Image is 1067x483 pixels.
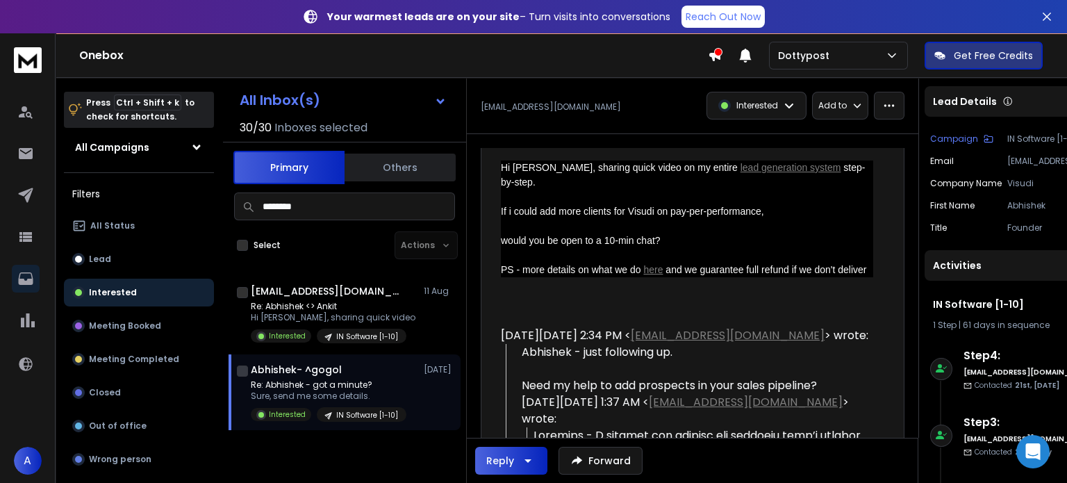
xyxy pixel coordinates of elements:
[345,152,456,183] button: Others
[930,200,975,211] p: First Name
[486,454,514,468] div: Reply
[89,454,151,465] p: Wrong person
[930,156,954,167] p: Email
[643,264,663,275] a: here
[522,394,873,427] div: [DATE][DATE] 1:37 AM < > wrote:
[240,120,272,136] span: 30 / 30
[64,212,214,240] button: All Status
[522,377,873,394] div: Need my help to add prospects in your sales pipeline?
[89,254,111,265] p: Lead
[327,10,520,24] strong: Your warmest leads are on your site
[686,10,761,24] p: Reach Out Now
[64,184,214,204] h3: Filters
[930,133,978,145] p: Campaign
[1016,435,1050,468] div: Open Intercom Messenger
[64,312,214,340] button: Meeting Booked
[14,447,42,475] button: A
[475,447,547,475] button: Reply
[64,412,214,440] button: Out of office
[254,240,281,251] label: Select
[933,95,997,108] p: Lead Details
[14,47,42,73] img: logo
[501,204,873,219] div: If i could add more clients for Visudi on pay-per-performance,
[778,49,835,63] p: Dottypost
[251,363,342,377] h1: Abhishek- ^gogol
[64,345,214,373] button: Meeting Completed
[975,380,1059,391] p: Contacted
[501,327,873,344] div: [DATE][DATE] 2:34 PM < > wrote:
[64,379,214,407] button: Closed
[925,42,1043,69] button: Get Free Credits
[954,49,1033,63] p: Get Free Credits
[1015,447,1052,457] span: 26th, May
[975,447,1052,457] p: Contacted
[89,287,137,298] p: Interested
[114,95,181,110] span: Ctrl + Shift + k
[89,354,179,365] p: Meeting Completed
[933,319,957,331] span: 1 Step
[89,420,147,432] p: Out of office
[251,312,415,323] p: Hi [PERSON_NAME], sharing quick video
[89,387,121,398] p: Closed
[649,394,843,410] a: [EMAIL_ADDRESS][DOMAIN_NAME]
[501,234,873,248] div: would you be open to a 10-min chat?
[269,331,306,341] p: Interested
[251,391,406,402] p: Sure, send me some details.
[930,178,1002,189] p: Company Name
[501,161,873,190] div: Hi [PERSON_NAME], sharing quick video on my entire step-by-step.
[930,222,947,234] p: Title
[229,86,458,114] button: All Inbox(s)
[930,133,993,145] button: Campaign
[424,364,455,375] p: [DATE]
[336,410,398,420] p: IN Software [1-10]
[741,162,841,173] a: lead generation system
[64,279,214,306] button: Interested
[251,284,404,298] h1: [EMAIL_ADDRESS][DOMAIN_NAME]
[963,319,1050,331] span: 61 days in sequence
[75,140,149,154] h1: All Campaigns
[64,133,214,161] button: All Campaigns
[89,320,161,331] p: Meeting Booked
[481,101,621,113] p: [EMAIL_ADDRESS][DOMAIN_NAME]
[501,263,873,277] div: PS - more details on what we do and we guarantee full refund if we don't deliver
[327,10,670,24] p: – Turn visits into conversations
[274,120,367,136] h3: Inboxes selected
[1015,380,1059,391] span: 21st, [DATE]
[336,331,398,342] p: IN Software [1-10]
[86,96,195,124] p: Press to check for shortcuts.
[559,447,643,475] button: Forward
[631,327,825,343] a: [EMAIL_ADDRESS][DOMAIN_NAME]
[64,245,214,273] button: Lead
[251,379,406,391] p: Re: Abhishek - got a minute?
[522,344,873,361] div: Abhishek - just following up.
[424,286,455,297] p: 11 Aug
[79,47,708,64] h1: Onebox
[818,100,847,111] p: Add to
[90,220,135,231] p: All Status
[233,151,345,184] button: Primary
[736,100,778,111] p: Interested
[681,6,765,28] a: Reach Out Now
[251,301,415,312] p: Re: Abhishek <> Ankit
[64,445,214,473] button: Wrong person
[269,409,306,420] p: Interested
[240,93,320,107] h1: All Inbox(s)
